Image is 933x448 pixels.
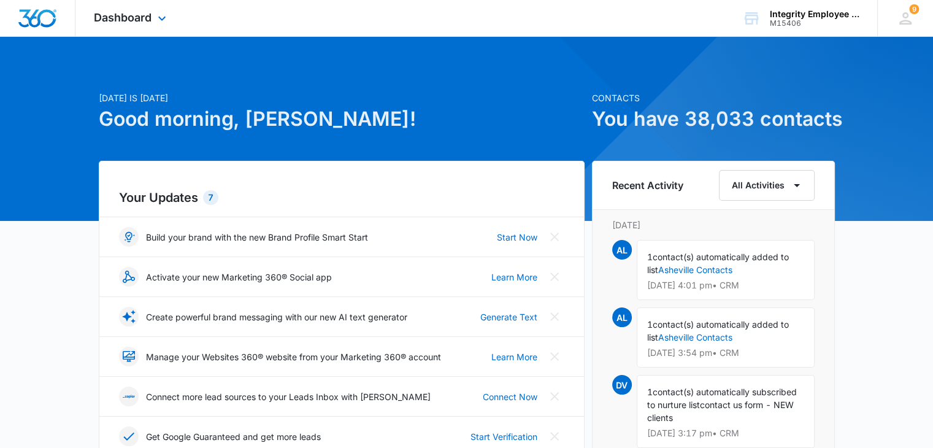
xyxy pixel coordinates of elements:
[647,400,794,423] span: contact us form - NEW clients
[497,231,537,244] a: Start Now
[545,427,564,446] button: Close
[770,9,859,19] div: account name
[770,19,859,28] div: account id
[647,319,653,330] span: 1
[647,429,804,438] p: [DATE] 3:17 pm • CRM
[647,387,653,397] span: 1
[909,4,919,14] span: 9
[94,11,152,24] span: Dashboard
[146,231,368,244] p: Build your brand with the new Brand Profile Smart Start
[545,267,564,287] button: Close
[592,91,835,104] p: Contacts
[491,271,537,284] a: Learn More
[545,347,564,366] button: Close
[647,349,804,357] p: [DATE] 3:54 pm • CRM
[99,91,585,104] p: [DATE] is [DATE]
[545,387,564,406] button: Close
[909,4,919,14] div: notifications count
[99,104,585,134] h1: Good morning, [PERSON_NAME]!
[658,332,732,342] a: Asheville Contacts
[647,319,789,342] span: contact(s) automatically added to list
[491,350,537,363] a: Learn More
[146,390,431,403] p: Connect more lead sources to your Leads Inbox with [PERSON_NAME]
[647,281,804,290] p: [DATE] 4:01 pm • CRM
[612,218,815,231] p: [DATE]
[146,430,321,443] p: Get Google Guaranteed and get more leads
[545,227,564,247] button: Close
[647,252,653,262] span: 1
[612,178,683,193] h6: Recent Activity
[647,387,797,410] span: contact(s) automatically subscribed to nurture list
[203,190,218,205] div: 7
[545,307,564,326] button: Close
[612,240,632,260] span: AL
[658,265,732,275] a: Asheville Contacts
[470,430,537,443] a: Start Verification
[612,307,632,327] span: AL
[719,170,815,201] button: All Activities
[483,390,537,403] a: Connect Now
[647,252,789,275] span: contact(s) automatically added to list
[146,311,407,323] p: Create powerful brand messaging with our new AI text generator
[592,104,835,134] h1: You have 38,033 contacts
[612,375,632,395] span: DV
[146,350,441,363] p: Manage your Websites 360® website from your Marketing 360® account
[146,271,332,284] p: Activate your new Marketing 360® Social app
[119,188,564,207] h2: Your Updates
[480,311,537,323] a: Generate Text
